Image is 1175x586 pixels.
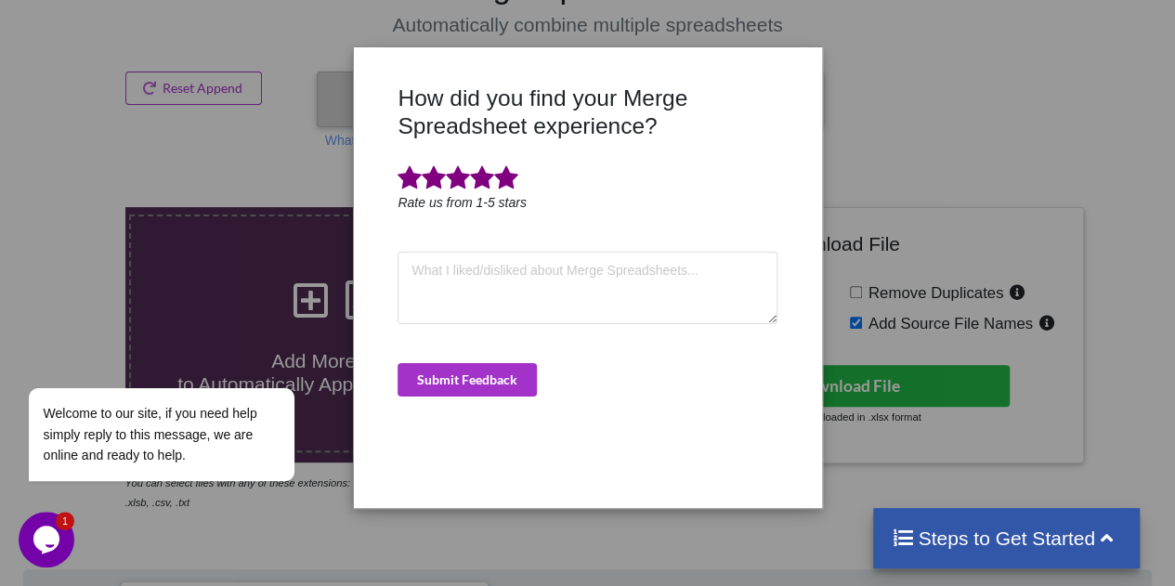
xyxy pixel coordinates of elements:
[398,363,537,397] button: Submit Feedback
[19,220,353,502] iframe: chat widget
[892,527,1121,550] h4: Steps to Get Started
[19,512,78,567] iframe: chat widget
[398,195,527,210] i: Rate us from 1-5 stars
[398,85,777,139] h3: How did you find your Merge Spreadsheet experience?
